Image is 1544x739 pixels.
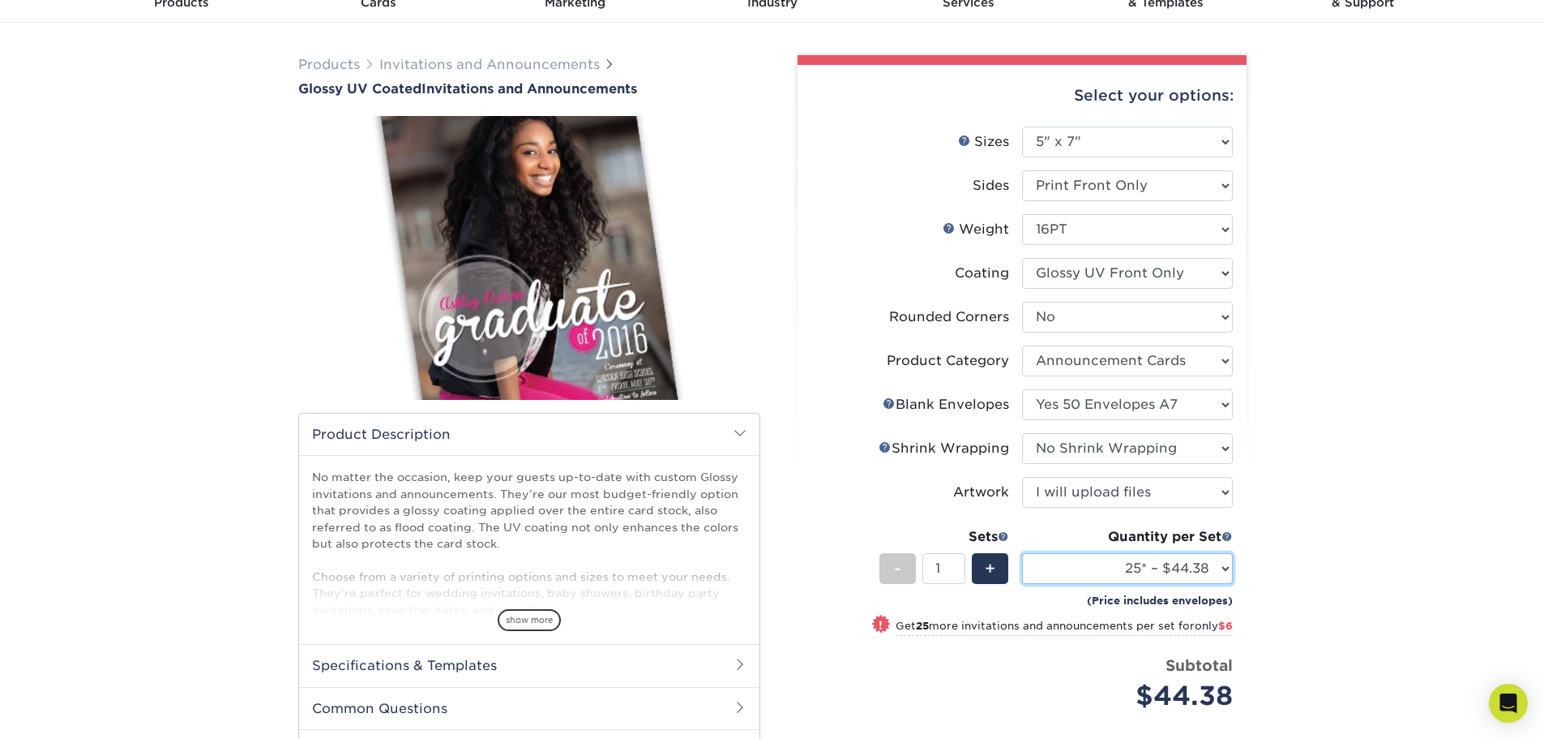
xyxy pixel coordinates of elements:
div: Blank Envelopes [883,395,1009,415]
div: Shrink Wrapping [879,439,1009,458]
div: Open Intercom Messenger [1489,684,1528,723]
div: Rounded Corners [889,307,1009,327]
span: show more [498,609,561,631]
div: Quantity per Set [1022,527,1233,547]
div: Product Category [887,351,1009,371]
div: Sets [879,527,1009,547]
a: Invitations and Announcements [379,57,600,72]
div: Artwork [953,483,1009,502]
h1: Invitations and Announcements [298,81,760,97]
p: No matter the occasion, keep your guests up-to-date with custom Glossy invitations and announceme... [312,469,746,668]
a: Glossy UV CoatedInvitations and Announcements [298,81,760,97]
span: Glossy UV Coated [298,81,421,97]
span: ! [879,617,883,634]
div: Coating [955,264,1009,283]
img: Glossy UV Coated 01 [298,98,760,418]
a: Products [298,57,360,72]
span: - [894,556,901,581]
div: Sides [973,176,1009,195]
div: Sizes [958,132,1009,152]
h2: Specifications & Templates [299,644,759,686]
strong: 25 [916,620,929,632]
div: Select your options: [810,65,1234,127]
span: + [985,556,995,581]
div: Weight [943,220,1009,239]
span: $6 [1218,620,1233,632]
h2: Product Description [299,414,759,455]
span: only [1195,620,1233,632]
strong: Subtotal [1165,656,1233,674]
div: $44.38 [1034,677,1233,715]
small: Get more invitations and announcements per set for [896,620,1233,636]
small: (Price includes envelopes) [1087,593,1233,608]
h2: Common Questions [299,687,759,729]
